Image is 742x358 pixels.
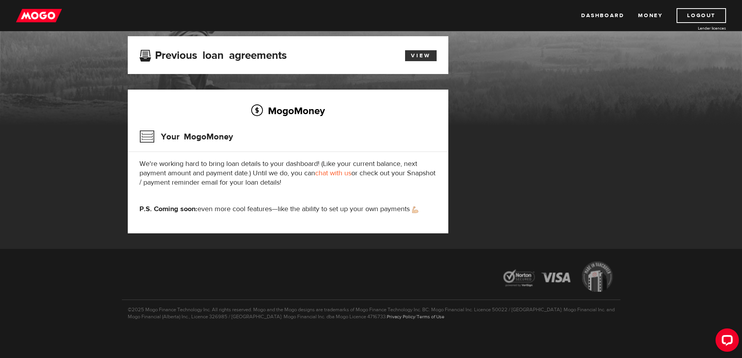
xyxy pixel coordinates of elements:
[412,206,418,213] img: strong arm emoji
[122,300,620,320] p: ©2025 Mogo Finance Technology Inc. All rights reserved. Mogo and the Mogo designs are trademarks ...
[139,102,437,119] h2: MogoMoney
[581,8,624,23] a: Dashboard
[315,169,351,178] a: chat with us
[417,314,444,320] a: Terms of Use
[638,8,663,23] a: Money
[16,8,62,23] img: mogo_logo-11ee424be714fa7cbb0f0f49df9e16ec.png
[139,159,437,187] p: We're working hard to bring loan details to your dashboard! (Like your current balance, next paym...
[709,325,742,358] iframe: LiveChat chat widget
[387,314,415,320] a: Privacy Policy
[496,256,620,300] img: legal-icons-92a2ffecb4d32d839781d1b4e4802d7b.png
[139,205,197,213] strong: P.S. Coming soon:
[139,49,287,59] h3: Previous loan agreements
[677,8,726,23] a: Logout
[405,50,437,61] a: View
[139,127,233,147] h3: Your MogoMoney
[668,25,726,31] a: Lender licences
[139,205,437,214] p: even more cool features—like the ability to set up your own payments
